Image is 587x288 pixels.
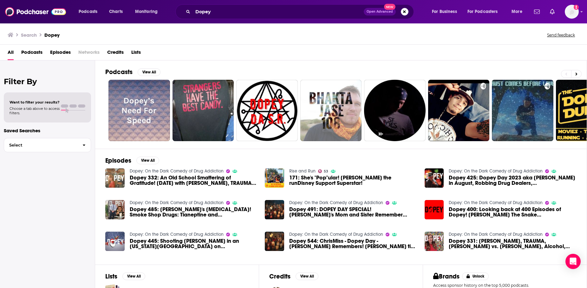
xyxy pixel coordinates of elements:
span: Monitoring [135,7,158,16]
button: open menu [427,7,465,17]
button: open menu [74,7,106,17]
span: Open Advanced [367,10,393,13]
img: Dopey 544: ChrisMiss - Dopey Day - Annie Remembers! Chris ties a rubber duck around his penis to ... [265,232,284,251]
span: Logged in as Ashley_Beenen [565,5,579,19]
a: Dopey 485: Jed's Relapse! Smoke Shop Drugs: Tianeptine and Kratom, Remembering Chris! Stephen Mur... [130,207,258,217]
a: EpisodesView All [105,157,159,165]
span: For Business [432,7,457,16]
a: CreditsView All [269,272,318,280]
a: PodcastsView All [105,68,160,76]
a: Dopey 445: Shooting Molly in an Iowa Trap House on Ibogaine with Kratom and Liquid LSD on A Very ... [130,238,258,249]
div: Search podcasts, credits, & more... [181,4,420,19]
h2: Podcasts [105,68,133,76]
a: Episodes [50,47,71,60]
h2: Episodes [105,157,131,165]
button: View All [296,272,318,280]
a: Show notifications dropdown [547,6,557,17]
span: Charts [109,7,123,16]
a: Dopey 400: Looking back at 400 Episodes of Dopey! Jake The Snake Roberts! Crack, heroin, speed, r... [449,207,577,217]
button: Select [4,138,91,152]
h3: Dopey [44,32,60,38]
a: Dopey 425: Dopey Day 2023 aka ChrisMiss in August, Robbing Drug Dealers, Fentanyl, Death, Recover... [449,175,577,186]
img: Dopey 331: Erin Lee Carr, TRAUMA, Britney vs. Spears, Alcohol, Cocaine, David Carr, Workaholic, R... [425,232,444,251]
a: Show notifications dropdown [532,6,542,17]
a: Dopey 491: DOPEY DAY SPECIAL! Chris's Mom and Sister Remember Chris for ChrisMiss 2024, Rememberi... [289,207,417,217]
button: View All [122,272,145,280]
h2: Credits [269,272,290,280]
span: For Podcasters [467,7,498,16]
a: 53 [318,169,328,173]
img: Dopey 445: Shooting Molly in an Iowa Trap House on Ibogaine with Kratom and Liquid LSD on A Very ... [105,232,125,251]
a: Lists [131,47,141,60]
span: Networks [78,47,100,60]
img: Dopey 425: Dopey Day 2023 aka ChrisMiss in August, Robbing Drug Dealers, Fentanyl, Death, Recover... [425,168,444,188]
a: Podcasts [21,47,42,60]
div: Open Intercom Messenger [565,254,581,269]
button: Send feedback [545,32,577,38]
a: Dopey: On the Dark Comedy of Drug Addiction [130,168,224,174]
span: Select [4,143,77,147]
span: Dopey 400: Looking back at 400 Episodes of Dopey! [PERSON_NAME] The Snake [PERSON_NAME]! Crack, h... [449,207,577,217]
a: Dopey 544: ChrisMiss - Dopey Day - Annie Remembers! Chris ties a rubber duck around his penis to ... [289,238,417,249]
span: Podcasts [79,7,97,16]
img: Dopey 491: DOPEY DAY SPECIAL! Chris's Mom and Sister Remember Chris for ChrisMiss 2024, Rememberi... [265,200,284,219]
button: Unlock [462,272,489,280]
a: Dopey: On the Dark Comedy of Drug Addiction [449,168,543,174]
img: 171: She's "Pop"ular! Mayra the runDisney Support Superstar! [265,168,284,188]
a: Dopey: On the Dark Comedy of Drug Addiction [130,200,224,205]
span: More [512,7,522,16]
img: User Profile [565,5,579,19]
a: All [8,47,14,60]
span: Dopey 445: Shooting [PERSON_NAME] in an [US_STATE][GEOGRAPHIC_DATA] on [MEDICAL_DATA] with Kratom... [130,238,258,249]
span: Dopey 491: DOPEY DAY SPECIAL! [PERSON_NAME]'s Mom and Sister Remember [PERSON_NAME] for ChrisMiss... [289,207,417,217]
a: Dopey 331: Erin Lee Carr, TRAUMA, Britney vs. Spears, Alcohol, Cocaine, David Carr, Workaholic, R... [449,238,577,249]
svg: Add a profile image [574,5,579,10]
span: 171: She's "Pop"ular! [PERSON_NAME] the runDisney Support Superstar! [289,175,417,186]
h2: Lists [105,272,117,280]
a: 171: She's "Pop"ular! Mayra the runDisney Support Superstar! [289,175,417,186]
img: Dopey 332: An Old School Smattering of Gratitude! Thanksgiving with Amy Dresner, TRAUMA, heroin, ... [105,168,125,188]
button: View All [136,157,159,164]
img: Dopey 485: Jed's Relapse! Smoke Shop Drugs: Tianeptine and Kratom, Remembering Chris! Stephen Mur... [105,200,125,219]
a: Dopey: On the Dark Comedy of Drug Addiction [130,232,224,237]
h2: Brands [433,272,460,280]
button: View All [138,68,160,76]
button: Open AdvancedNew [364,8,396,16]
a: Rise and Run [289,168,316,174]
span: 53 [324,170,328,173]
button: open menu [463,7,507,17]
img: Podchaser - Follow, Share and Rate Podcasts [5,6,66,18]
span: Dopey 331: [PERSON_NAME], TRAUMA, [PERSON_NAME] vs. [PERSON_NAME], Alcohol, Cocaine, [PERSON_NAME... [449,238,577,249]
img: Dopey 400: Looking back at 400 Episodes of Dopey! Jake The Snake Roberts! Crack, heroin, speed, r... [425,200,444,219]
span: Dopey 544: ChrisMiss - Dopey Day - [PERSON_NAME] Remembers! [PERSON_NAME] ties a rubber duck arou... [289,238,417,249]
a: Dopey: On the Dark Comedy of Drug Addiction [289,232,383,237]
span: Dopey 425: Dopey Day 2023 aka [PERSON_NAME] in August, Robbing Drug Dealers, [MEDICAL_DATA], Deat... [449,175,577,186]
h3: Search [21,32,37,38]
button: Show profile menu [565,5,579,19]
a: Dopey: On the Dark Comedy of Drug Addiction [289,200,383,205]
span: New [384,4,395,10]
h2: Filter By [4,77,91,86]
input: Search podcasts, credits, & more... [193,7,364,17]
span: Choose a tab above to access filters. [10,106,60,115]
a: Credits [107,47,124,60]
button: open menu [131,7,166,17]
button: open menu [507,7,530,17]
a: Dopey: On the Dark Comedy of Drug Addiction [449,232,543,237]
span: Want to filter your results? [10,100,60,104]
a: Dopey 332: An Old School Smattering of Gratitude! Thanksgiving with Amy Dresner, TRAUMA, heroin, ... [130,175,258,186]
a: Charts [105,7,127,17]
